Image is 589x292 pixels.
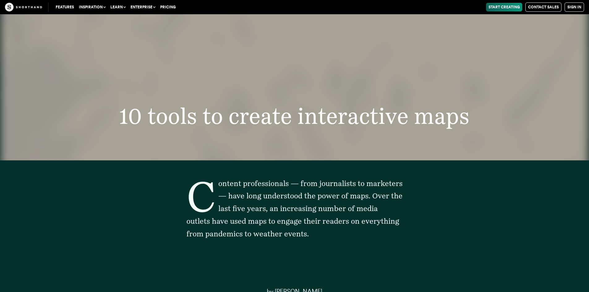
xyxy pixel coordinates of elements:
a: Pricing [158,3,178,11]
a: Features [53,3,76,11]
img: The Craft [5,3,42,11]
button: Inspiration [76,3,108,11]
button: Enterprise [128,3,158,11]
a: Contact Sales [525,2,561,12]
h1: 10 tools to create interactive maps [93,105,495,127]
a: Start Creating [486,3,522,11]
span: Content professionals — from journalists to marketers — have long understood the power of maps. O... [186,179,403,238]
a: Sign in [565,2,584,12]
button: Learn [108,3,128,11]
